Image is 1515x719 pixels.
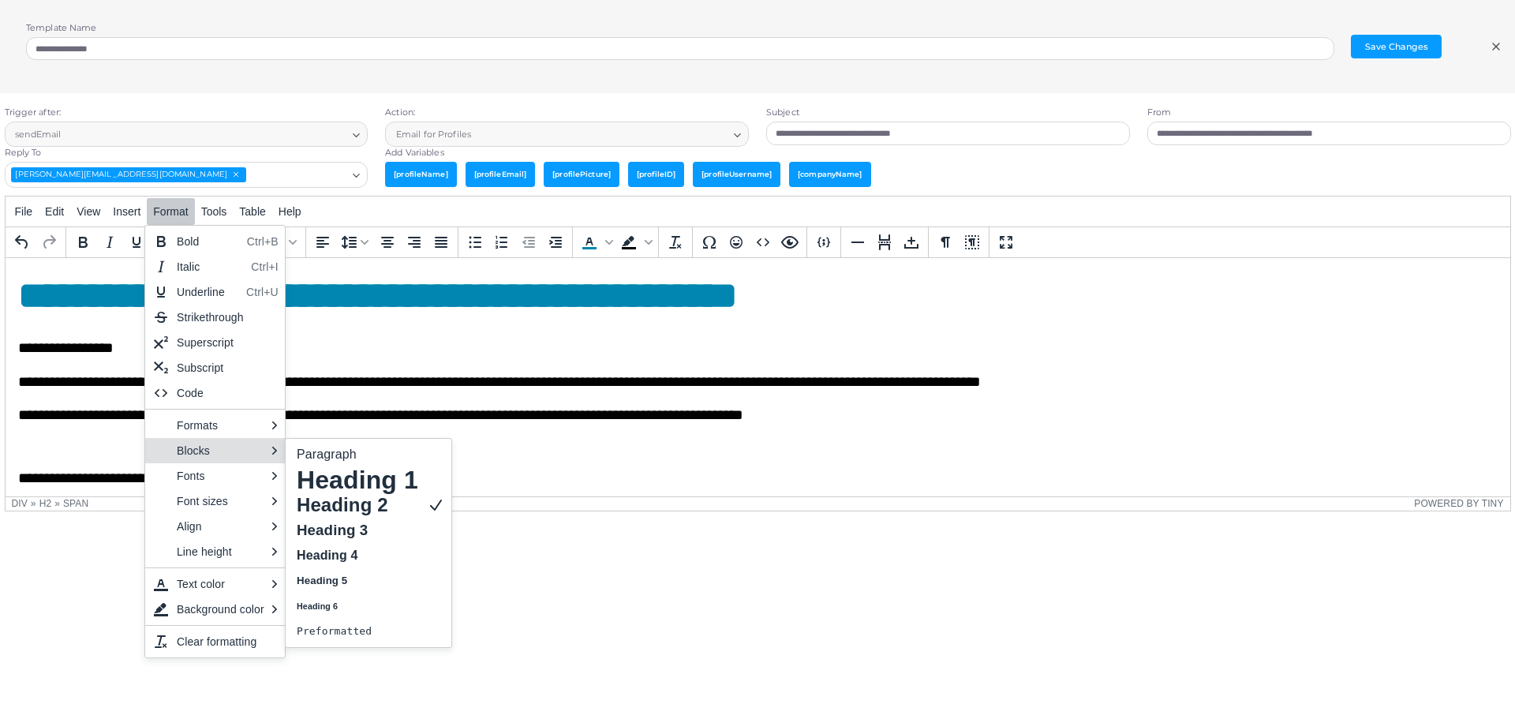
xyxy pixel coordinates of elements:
[13,126,64,143] span: sendEmail
[5,147,42,159] label: Reply To
[145,489,285,514] div: Font sizes
[145,355,285,380] div: Subscript
[1351,35,1442,58] button: Save Changes
[177,600,264,619] div: Background color
[295,571,420,590] h5: Heading 5
[123,229,150,256] button: Underline
[177,416,264,435] div: Formats
[77,205,100,218] span: View
[295,521,420,540] h3: Heading 3
[466,162,536,186] span: [profileEmail]
[246,283,279,301] div: Ctrl+U
[615,229,655,256] div: Background color
[723,229,750,256] button: Emoticons
[177,517,264,536] div: Align
[177,575,264,594] div: Text color
[544,162,619,186] span: [profilePicture]
[145,571,285,597] div: Text color
[776,229,803,256] button: Preview
[177,333,272,352] div: Superscript
[286,568,451,594] div: Heading 5
[5,107,62,119] label: Trigger after:
[542,229,569,256] button: Increase indent
[898,229,925,256] button: Nonbreaking space
[145,330,285,355] div: Superscript
[54,498,60,509] div: »
[11,167,246,182] span: [PERSON_NAME][EMAIL_ADDRESS][DOMAIN_NAME]
[177,358,272,377] div: Subscript
[279,205,301,218] span: Help
[336,229,374,256] button: Line height
[31,498,36,509] div: »
[69,229,96,256] button: Bold
[1414,498,1503,509] a: Powered by Tiny
[286,518,451,543] div: Heading 3
[766,107,799,119] label: Subject
[993,229,1019,256] button: Fullscreen
[12,498,28,509] div: div
[428,229,454,256] button: Justify
[63,498,88,509] div: span
[247,232,279,251] div: Ctrl+B
[145,597,285,622] div: Background color
[6,258,1510,496] iframe: Rich Text Area
[230,169,241,180] button: Deselect kelli.boldyreff@northpointe.com
[385,162,456,186] span: [profileName]
[177,632,272,651] div: Clear formatting
[693,162,780,186] span: [profileUsername]
[177,384,279,403] div: Code
[1147,107,1171,119] label: From
[153,205,188,218] span: Format
[45,205,64,218] span: Edit
[239,205,265,218] span: Table
[628,162,684,186] span: [profileID]
[251,257,279,276] div: Ctrl+I
[5,122,368,147] div: Search for option
[462,229,488,256] button: Bullet list
[177,232,241,251] div: Bold
[145,514,285,539] div: Align
[177,542,264,561] div: Line height
[286,492,451,518] div: Heading 2
[295,470,420,489] h1: Heading 1
[295,622,420,641] pre: Preformatted
[385,122,749,147] div: Search for option
[286,543,451,568] div: Heading 4
[295,546,420,565] h4: Heading 4
[286,467,451,492] div: Heading 1
[248,167,346,184] input: Search for option
[394,126,473,143] span: Email for Profiles
[696,229,723,256] button: Special character
[145,305,285,330] div: Strikethrough
[789,162,870,186] span: [companyName]
[145,254,285,279] div: Italic
[39,498,52,509] div: h2
[177,283,240,301] div: Underline
[871,229,898,256] button: Page break
[295,597,420,616] h6: Heading 6
[475,125,728,143] input: Search for option
[201,205,227,218] span: Tools
[145,463,285,489] div: Fonts
[96,229,123,256] button: Italic
[145,279,285,305] div: Underline
[145,413,285,438] div: Formats
[15,205,33,218] span: File
[932,229,959,256] button: Show invisible characters
[374,229,401,256] button: Align center
[145,629,285,654] div: Clear formatting
[177,466,264,485] div: Fonts
[286,442,451,467] div: Paragraph
[401,229,428,256] button: Align right
[810,229,837,256] button: Insert/edit code sample
[662,229,689,256] button: Clear formatting
[515,229,542,256] button: Decrease indent
[145,229,285,254] div: Bold
[26,22,96,35] label: Template Name
[36,229,62,256] button: Redo
[295,445,420,464] p: Paragraph
[750,229,776,256] button: Source code
[177,257,245,276] div: Italic
[145,438,285,463] div: Blocks
[488,229,515,256] button: Numbered list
